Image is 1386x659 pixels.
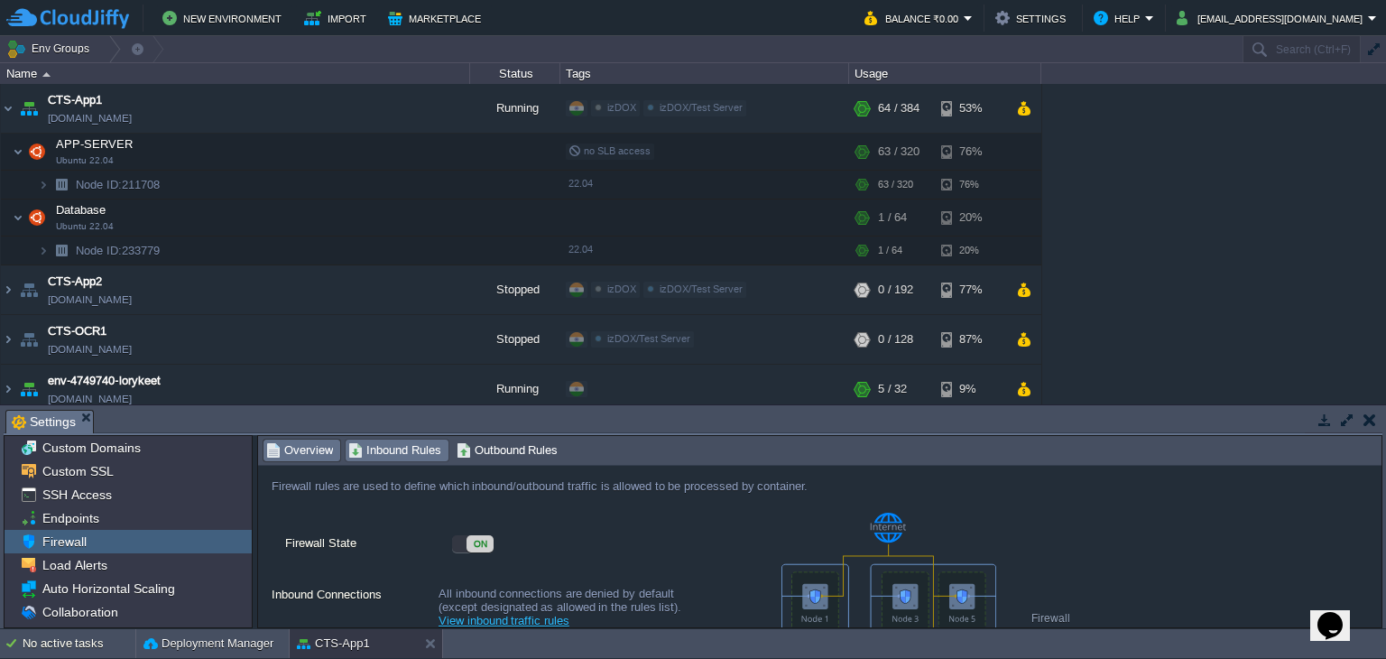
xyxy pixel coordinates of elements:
img: AMDAwAAAACH5BAEAAAAALAAAAAABAAEAAAICRAEAOw== [1,365,15,413]
span: [DOMAIN_NAME] [48,291,132,309]
img: AMDAwAAAACH5BAEAAAAALAAAAAABAAEAAAICRAEAOw== [38,171,49,199]
span: izDOX/Test Server [660,102,743,113]
img: AMDAwAAAACH5BAEAAAAALAAAAAABAAEAAAICRAEAOw== [1,265,15,314]
a: Endpoints [39,510,102,526]
span: 22.04 [568,178,593,189]
button: Import [304,7,372,29]
iframe: chat widget [1310,587,1368,641]
span: izDOX/Test Server [660,283,743,294]
button: Marketplace [388,7,486,29]
div: 77% [941,265,1000,314]
label: Inbound Connections [272,585,437,619]
a: CTS-App2 [48,273,102,291]
div: Stopped [470,265,560,314]
a: Node ID:233779 [74,243,162,258]
a: Firewall [39,534,89,550]
span: Outbound Rules [457,441,559,460]
img: AMDAwAAAACH5BAEAAAAALAAAAAABAAEAAAICRAEAOw== [16,315,42,364]
button: Env Groups [6,36,96,61]
img: AMDAwAAAACH5BAEAAAAALAAAAAABAAEAAAICRAEAOw== [13,134,23,170]
span: izDOX [607,283,636,294]
button: [EMAIL_ADDRESS][DOMAIN_NAME] [1177,7,1368,29]
div: 76% [941,171,1000,199]
span: [DOMAIN_NAME] [48,390,132,408]
img: AMDAwAAAACH5BAEAAAAALAAAAAABAAEAAAICRAEAOw== [42,72,51,77]
img: AMDAwAAAACH5BAEAAAAALAAAAAABAAEAAAICRAEAOw== [16,265,42,314]
div: Firewall [1008,608,1140,630]
div: All inbound connections are denied by default (except designated as allowed in the rules list). [439,585,709,636]
a: Load Alerts [39,557,110,573]
span: Ubuntu 22.04 [56,155,114,166]
div: Running [470,84,560,133]
div: 53% [941,84,1000,133]
img: AMDAwAAAACH5BAEAAAAALAAAAAABAAEAAAICRAEAOw== [49,171,74,199]
a: Custom Domains [39,440,143,456]
a: env-4749740-lorykeet [48,372,161,390]
span: 233779 [74,243,162,258]
span: Ubuntu 22.04 [56,221,114,232]
div: 0 / 192 [878,265,913,314]
div: 9% [941,365,1000,413]
span: 211708 [74,177,162,192]
span: Collaboration [39,604,121,620]
img: AMDAwAAAACH5BAEAAAAALAAAAAABAAEAAAICRAEAOw== [1,84,15,133]
button: Help [1094,7,1145,29]
img: AMDAwAAAACH5BAEAAAAALAAAAAABAAEAAAICRAEAOw== [1,315,15,364]
div: 5 / 32 [878,365,907,413]
a: SSH Access [39,487,115,503]
a: CTS-OCR1 [48,322,106,340]
img: AMDAwAAAACH5BAEAAAAALAAAAAABAAEAAAICRAEAOw== [16,84,42,133]
span: APP-SERVER [54,136,135,152]
a: DatabaseUbuntu 22.04 [54,203,108,217]
span: Inbound Rules [348,441,441,460]
div: 64 / 384 [878,84,919,133]
span: [DOMAIN_NAME] [48,109,132,127]
div: 1 / 64 [878,237,902,265]
div: Stopped [470,315,560,364]
a: CTS-App1 [48,91,102,109]
label: Firewall State [285,534,450,568]
div: Usage [850,63,1040,84]
button: Balance ₹0.00 [864,7,964,29]
button: Deployment Manager [143,635,273,653]
div: 63 / 320 [878,171,913,199]
span: Database [54,202,108,218]
div: Status [471,63,559,84]
div: Name [2,63,469,84]
div: Firewall rules are used to define which inbound/outbound traffic is allowed to be processed by co... [258,466,1120,506]
a: View inbound traffic rules [439,614,569,627]
button: Settings [995,7,1071,29]
div: 63 / 320 [878,134,919,170]
span: no SLB access [568,145,651,156]
div: 20% [941,200,1000,236]
a: Custom SSL [39,463,116,479]
div: 0 / 128 [878,315,913,364]
img: AMDAwAAAACH5BAEAAAAALAAAAAABAAEAAAICRAEAOw== [16,365,42,413]
img: AMDAwAAAACH5BAEAAAAALAAAAAABAAEAAAICRAEAOw== [38,237,49,265]
a: Node ID:211708 [74,177,162,192]
button: CTS-App1 [297,635,370,653]
a: Auto Horizontal Scaling [39,580,178,597]
div: 76% [941,134,1000,170]
span: Node ID: [76,178,122,191]
span: Overview [266,441,333,460]
div: Tags [561,63,848,84]
div: Running [470,365,560,413]
div: ON [467,535,494,552]
img: AMDAwAAAACH5BAEAAAAALAAAAAABAAEAAAICRAEAOw== [24,200,50,236]
div: 87% [941,315,1000,364]
a: APP-SERVERUbuntu 22.04 [54,137,135,151]
span: Node ID: [76,244,122,257]
img: AMDAwAAAACH5BAEAAAAALAAAAAABAAEAAAICRAEAOw== [24,134,50,170]
span: Settings [12,411,76,433]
